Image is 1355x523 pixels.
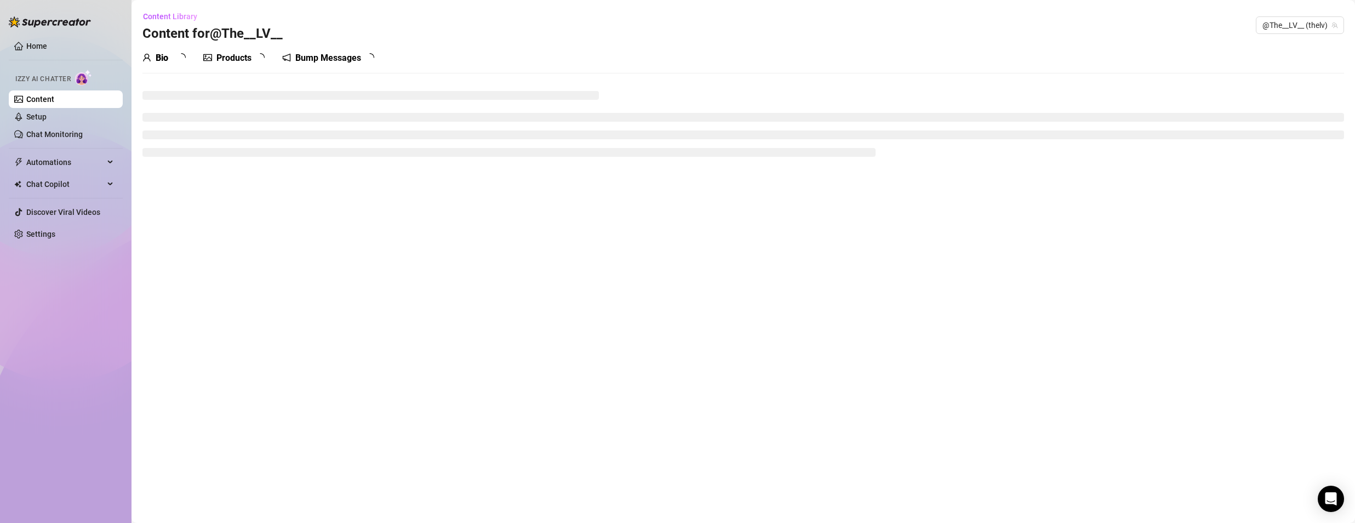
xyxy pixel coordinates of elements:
[177,53,186,62] span: loading
[1318,486,1344,512] div: Open Intercom Messenger
[75,70,92,86] img: AI Chatter
[142,53,151,62] span: user
[143,12,197,21] span: Content Library
[156,52,168,65] div: Bio
[26,175,104,193] span: Chat Copilot
[203,53,212,62] span: picture
[26,230,55,238] a: Settings
[14,158,23,167] span: thunderbolt
[9,16,91,27] img: logo-BBDzfeDw.svg
[1262,17,1337,33] span: @The__LV__ (thelv)
[216,52,251,65] div: Products
[26,154,104,171] span: Automations
[26,112,47,121] a: Setup
[365,53,374,62] span: loading
[14,180,21,188] img: Chat Copilot
[282,53,291,62] span: notification
[26,208,100,217] a: Discover Viral Videos
[26,42,47,50] a: Home
[142,8,206,25] button: Content Library
[142,25,283,43] h3: Content for @The__LV__
[26,95,54,104] a: Content
[26,130,83,139] a: Chat Monitoring
[1331,22,1338,29] span: team
[15,74,71,84] span: Izzy AI Chatter
[295,52,361,65] div: Bump Messages
[256,53,265,62] span: loading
